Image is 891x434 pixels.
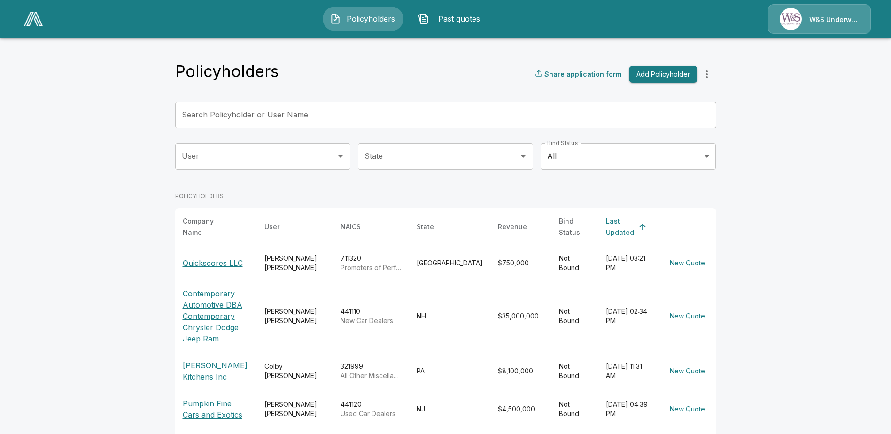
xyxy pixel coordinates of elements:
[551,246,598,280] td: Not Bound
[498,221,527,232] div: Revenue
[666,255,709,272] button: New Quote
[330,13,341,24] img: Policyholders Icon
[24,12,43,26] img: AA Logo
[666,308,709,325] button: New Quote
[666,363,709,380] button: New Quote
[517,150,530,163] button: Open
[183,288,249,344] p: Contemporary Automotive DBA Contemporary Chrysler Dodge Jeep Ram
[264,307,325,325] div: [PERSON_NAME] [PERSON_NAME]
[341,409,402,418] p: Used Car Dealers
[490,352,551,390] td: $8,100,000
[551,208,598,246] th: Bind Status
[598,280,659,352] td: [DATE] 02:34 PM
[175,62,279,81] h4: Policyholders
[598,390,659,428] td: [DATE] 04:39 PM
[544,69,621,79] p: Share application form
[264,221,279,232] div: User
[551,390,598,428] td: Not Bound
[323,7,403,31] button: Policyholders IconPolicyholders
[409,352,490,390] td: PA
[697,65,716,84] button: more
[341,307,402,325] div: 441110
[490,280,551,352] td: $35,000,000
[341,371,402,380] p: All Other Miscellaneous Wood Product Manufacturing
[334,150,347,163] button: Open
[341,254,402,272] div: 711320
[183,257,249,269] p: Quickscores LLC
[183,216,232,238] div: Company Name
[490,390,551,428] td: $4,500,000
[264,254,325,272] div: [PERSON_NAME] [PERSON_NAME]
[598,352,659,390] td: [DATE] 11:31 AM
[341,316,402,325] p: New Car Dealers
[625,66,697,83] a: Add Policyholder
[341,263,402,272] p: Promoters of Performing Arts, Sports, and Similar Events without Facilities
[433,13,485,24] span: Past quotes
[666,401,709,418] button: New Quote
[606,216,634,238] div: Last Updated
[409,246,490,280] td: [GEOGRAPHIC_DATA]
[551,352,598,390] td: Not Bound
[341,362,402,380] div: 321999
[541,143,716,170] div: All
[409,390,490,428] td: NJ
[345,13,396,24] span: Policyholders
[417,221,434,232] div: State
[341,221,361,232] div: NAICS
[411,7,492,31] button: Past quotes IconPast quotes
[264,400,325,418] div: [PERSON_NAME] [PERSON_NAME]
[551,280,598,352] td: Not Bound
[409,280,490,352] td: NH
[629,66,697,83] button: Add Policyholder
[341,400,402,418] div: 441120
[183,360,249,382] p: [PERSON_NAME] Kitchens Inc
[490,246,551,280] td: $750,000
[264,362,325,380] div: Colby [PERSON_NAME]
[547,139,578,147] label: Bind Status
[183,398,249,420] p: Pumpkin Fine Cars and Exotics
[598,246,659,280] td: [DATE] 03:21 PM
[175,192,716,201] p: POLICYHOLDERS
[418,13,429,24] img: Past quotes Icon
